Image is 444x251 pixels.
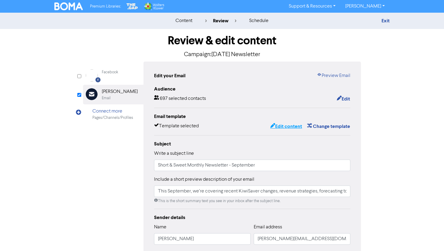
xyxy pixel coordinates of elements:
img: Facebook [86,69,98,81]
span: Premium Libraries: [90,5,121,8]
label: Email address [254,224,282,231]
div: Email template [154,113,350,120]
div: Facebook [102,69,118,75]
div: review [205,17,236,24]
h1: Review & edit content [83,34,361,48]
label: Include a short preview description of your email [154,176,254,183]
div: Edit your Email [154,72,185,79]
div: Connect more [92,108,133,115]
a: Preview Email [317,72,350,79]
div: Email [102,95,111,101]
div: Connect morePages/Channels/Profiles [83,104,143,124]
div: Sender details [154,214,350,221]
p: Campaign: [DATE] Newsletter [83,50,361,59]
button: Change template [307,122,350,130]
img: BOMA Logo [54,2,83,10]
div: [PERSON_NAME] [102,88,138,95]
div: This is the short summary text you see in your inbox after the subject line. [154,198,350,204]
button: Edit content [270,122,302,130]
img: Wolters Kluwer [143,2,164,10]
iframe: Chat Widget [366,186,444,251]
div: Audience [154,85,350,93]
div: Template selected [154,122,199,130]
a: [PERSON_NAME] [340,2,390,11]
label: Write a subject line [154,150,194,157]
div: [PERSON_NAME]Email [83,85,143,104]
label: Name [154,224,166,231]
a: Exit [381,18,390,24]
img: The Gap [126,2,139,10]
div: Pages/Channels/Profiles [92,115,133,121]
div: Facebook Facebook [83,66,143,85]
a: Support & Resources [284,2,340,11]
div: content [175,17,192,24]
div: Subject [154,140,350,148]
div: 697 selected contacts [154,95,206,103]
div: schedule [249,17,269,24]
button: Edit [336,95,350,103]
